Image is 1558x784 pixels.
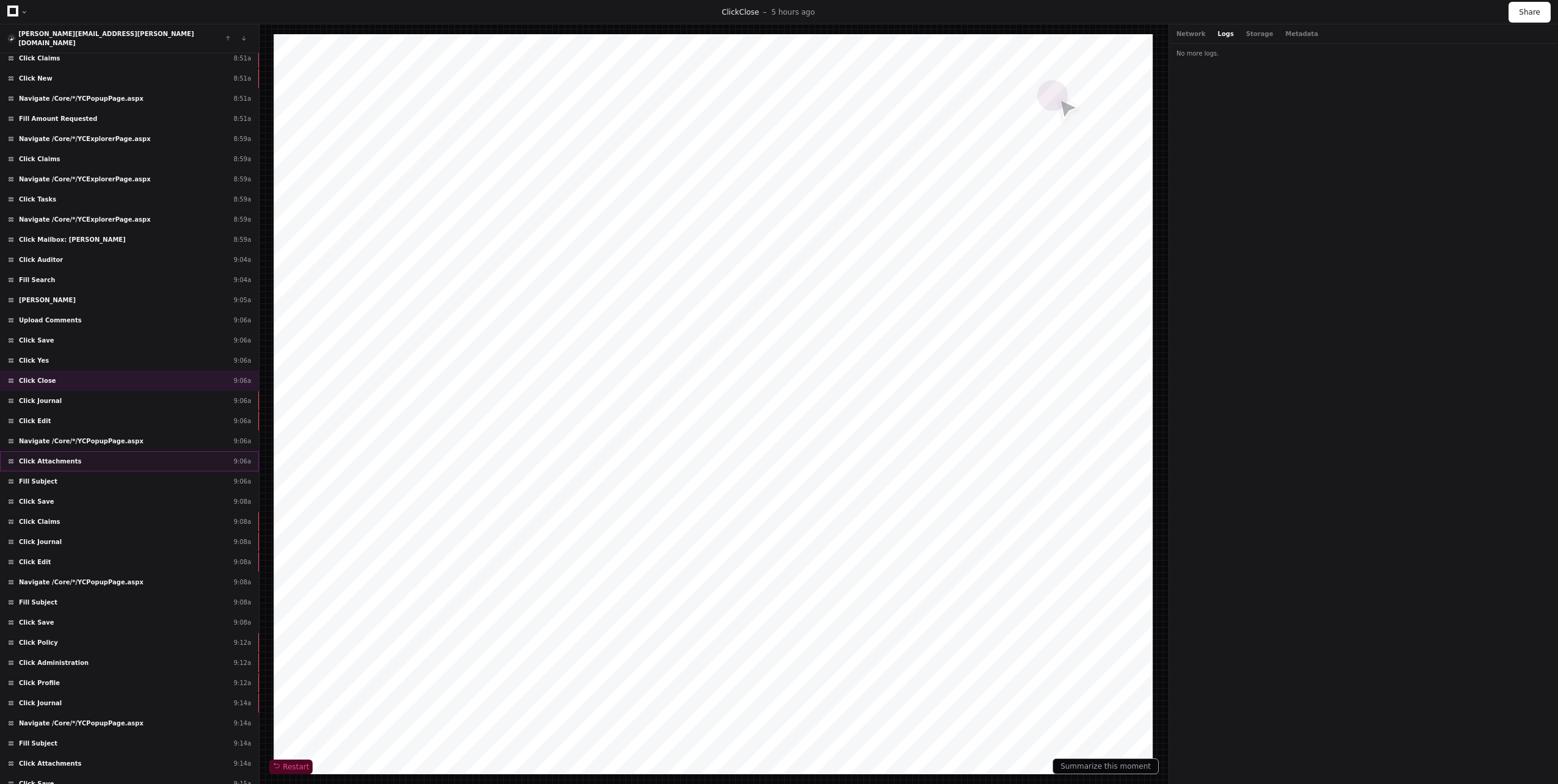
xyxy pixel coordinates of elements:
div: 9:06a [234,416,252,426]
span: Click Close [19,376,56,385]
span: Click Save [19,618,54,627]
span: Upload Comments [19,316,82,325]
a: [PERSON_NAME][EMAIL_ADDRESS][PERSON_NAME][DOMAIN_NAME] [18,31,194,46]
span: [PERSON_NAME] [19,296,76,305]
span: Navigate /Core/*/YCExplorerPage.aspx [19,175,151,184]
span: Click Mailbox: [PERSON_NAME] [19,235,126,244]
div: 9:08a [234,618,252,627]
button: Share [1509,2,1551,23]
span: Click Edit [19,557,51,567]
span: Click Journal [19,537,62,546]
div: 8:59a [234,134,252,143]
div: 8:51a [234,54,252,63]
span: Click Claims [19,517,60,526]
span: Click Edit [19,416,51,426]
div: 9:14a [234,759,252,768]
div: 8:59a [234,215,252,224]
div: 9:12a [234,658,252,667]
span: Fill Search [19,275,55,285]
div: 9:12a [234,638,252,647]
span: Fill Subject [19,477,57,486]
div: 9:04a [234,255,252,264]
span: Click Administration [19,658,89,667]
span: Close [739,8,759,16]
div: 9:06a [234,477,252,486]
div: 9:08a [234,497,252,506]
span: Restart [273,762,309,772]
span: Click [722,8,739,16]
span: Click Claims [19,54,60,63]
div: 8:59a [234,195,252,204]
div: 8:59a [234,235,252,244]
p: 5 hours ago [771,7,814,17]
span: Navigate /Core/*/YCPopupPage.aspx [19,719,143,728]
div: 8:51a [234,74,252,83]
img: 15.svg [8,35,15,43]
div: 9:14a [234,719,252,728]
span: Click Policy [19,638,58,647]
div: 8:51a [234,94,252,103]
span: Fill Subject [19,739,57,748]
span: Click Journal [19,699,62,708]
button: Summarize this moment [1053,758,1159,774]
div: 9:14a [234,699,252,708]
div: 9:14a [234,739,252,748]
span: Click New [19,74,53,83]
span: Click Claims [19,154,60,164]
div: 8:59a [234,175,252,184]
span: Click Tasks [19,195,56,204]
div: 9:08a [234,537,252,546]
div: 9:04a [234,275,252,285]
span: No more logs. [1176,49,1219,58]
div: 9:08a [234,557,252,567]
div: 9:06a [234,336,252,345]
div: 9:06a [234,396,252,405]
span: Navigate /Core/*/YCPopupPage.aspx [19,94,143,103]
span: Click Attachments [19,759,81,768]
div: 9:05a [234,296,252,305]
div: 9:06a [234,457,252,466]
span: Click Save [19,336,54,345]
span: Navigate /Core/*/YCPopupPage.aspx [19,578,143,587]
button: Network [1176,29,1206,38]
span: Fill Amount Requested [19,114,97,123]
button: No more logs. [1169,44,1558,63]
div: 9:08a [234,598,252,607]
div: 9:08a [234,578,252,587]
button: Restart [269,760,313,774]
span: Click Save [19,497,54,506]
div: 9:12a [234,678,252,688]
button: Logs [1218,29,1234,38]
div: 9:06a [234,437,252,446]
span: Click Yes [19,356,49,365]
div: 9:06a [234,376,252,385]
button: Storage [1246,29,1273,38]
span: Click Profile [19,678,60,688]
button: Metadata [1285,29,1318,38]
div: 9:08a [234,517,252,526]
div: 9:06a [234,356,252,365]
span: Click Journal [19,396,62,405]
span: Navigate /Core/*/YCExplorerPage.aspx [19,134,151,143]
div: 8:59a [234,154,252,164]
span: Click Auditor [19,255,63,264]
span: Fill Subject [19,598,57,607]
span: Navigate /Core/*/YCExplorerPage.aspx [19,215,151,224]
span: Click Attachments [19,457,81,466]
div: 8:51a [234,114,252,123]
span: Navigate /Core/*/YCPopupPage.aspx [19,437,143,446]
div: 9:06a [234,316,252,325]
